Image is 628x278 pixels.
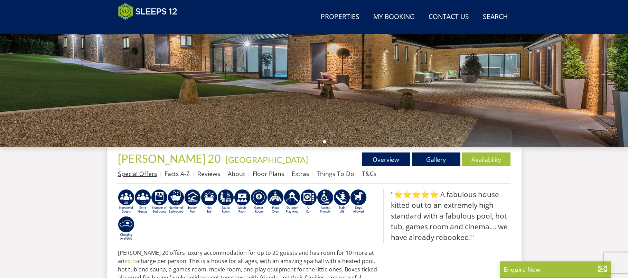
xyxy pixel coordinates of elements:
img: AD_4nXdwraYVZ2fjjsozJ3MSjHzNlKXAQZMDIkuwYpBVn5DeKQ0F0MOgTPfN16CdbbfyNhSuQE5uMlSrE798PV2cbmCW5jN9_... [300,189,317,214]
img: AD_4nXfvn8RXFi48Si5WD_ef5izgnipSIXhRnV2E_jgdafhtv5bNmI08a5B0Z5Dh6wygAtJ5Dbjjt2cCuRgwHFAEvQBwYj91q... [168,189,184,214]
img: AD_4nXcLqu7mHUlbleRlt8iu7kfgD4c5vuY3as6GS2DgJT-pw8nhcZXGoB4_W80monpGRtkoSxUHjxYl0H8gUZYdyx3eTSZ87... [267,189,284,214]
a: [PERSON_NAME] 20 [118,152,223,165]
img: Sleeps 12 [118,3,177,20]
a: extra [124,257,138,265]
img: AD_4nXfBB-ai4Qu4M4YLeywR79h0kb0ot0HR5fA9y3gB-2-pf03FHuFJLIO9f-aLu5gyWktcCvHg-Z6IsqQ_BjCFlXqZYLf2f... [118,189,134,214]
a: Extras [292,169,309,178]
a: Overview [362,152,410,166]
span: [PERSON_NAME] 20 [118,152,221,165]
img: AD_4nXei2dp4L7_L8OvME76Xy1PUX32_NMHbHVSts-g-ZAVb8bILrMcUKZI2vRNdEqfWP017x6NFeUMZMqnp0JYknAB97-jDN... [184,189,201,214]
a: Gallery [412,152,460,166]
a: [GEOGRAPHIC_DATA] [226,155,308,165]
a: Facts A-Z [165,169,190,178]
a: Search [480,9,510,25]
img: AD_4nXf40JzOIxHWtlaOnCYcYOQXG5fBIDqTrgsKVN4W2UXluGrOX8LITqZiJBGHdjxZbjxwkDOH3sQjEwDbaS5MkP4cUzOgO... [134,189,151,214]
a: Properties [318,9,362,25]
img: AD_4nXdjbGEeivCGLLmyT_JEP7bTfXsjgyLfnLszUAQeQ4RcokDYHVBt5R8-zTDbAVICNoGv1Dwc3nsbUb1qR6CAkrbZUeZBN... [217,189,234,214]
img: AD_4nXe3VD57-M2p5iq4fHgs6WJFzKj8B0b3RcPFe5LKK9rgeZlFmFoaMJPsJOOJzc7Q6RMFEqsjIZ5qfEJu1txG3QLmI_2ZW... [317,189,334,214]
img: AD_4nXeNuZ_RiRi883_nkolMQv9HCerd22NI0v1hHLGItzVV83AiNu4h--QJwUvANPnw_Sp7q9QsgAklTwjKkl_lqMaKwvT9Z... [334,189,350,214]
img: AD_4nXdrZMsjcYNLGsKuA84hRzvIbesVCpXJ0qqnwZoX5ch9Zjv73tWe4fnFRs2gJ9dSiUubhZXckSJX_mqrZBmYExREIfryF... [251,189,267,214]
img: AD_4nXcMx2CE34V8zJUSEa4yj9Pppk-n32tBXeIdXm2A2oX1xZoj8zz1pCuMiQujsiKLZDhbHnQsaZvA37aEfuFKITYDwIrZv... [234,189,251,214]
a: Availability [462,152,510,166]
img: AD_4nXe7_8LrJK20fD9VNWAdfykBvHkWcczWBt5QOadXbvIwJqtaRaRf-iI0SeDpMmH1MdC9T1Vy22FMXzzjMAvSuTB5cJ7z5... [350,189,367,214]
a: T&Cs [362,169,376,178]
a: Things To Do [317,169,354,178]
img: AD_4nXfZxIz6BQB9SA1qRR_TR-5tIV0ZeFY52bfSYUXaQTY3KXVpPtuuoZT3Ql3RNthdyy4xCUoonkMKBfRi__QKbC4gcM_TO... [151,189,168,214]
img: AD_4nXcpX5uDwed6-YChlrI2BYOgXwgg3aqYHOhRm0XfZB-YtQW2NrmeCr45vGAfVKUq4uWnc59ZmEsEzoF5o39EWARlT1ewO... [201,189,217,214]
a: Reviews [197,169,220,178]
p: Enquire Now [504,265,607,274]
span: - [223,155,308,165]
iframe: Customer reviews powered by Trustpilot [114,24,187,30]
a: Special Offers [118,169,157,178]
blockquote: "⭐⭐⭐⭐⭐ A fabulous house - kitted out to an extremely high standard with a fabulous pool, hot tub,... [383,189,510,243]
img: AD_4nXfjdDqPkGBf7Vpi6H87bmAUe5GYCbodrAbU4sf37YN55BCjSXGx5ZgBV7Vb9EJZsXiNVuyAiuJUB3WVt-w9eJ0vaBcHg... [284,189,300,214]
img: AD_4nXcnT2OPG21WxYUhsl9q61n1KejP7Pk9ESVM9x9VetD-X_UXXoxAKaMRZGYNcSGiAsmGyKm0QlThER1osyFXNLmuYOVBV... [118,216,134,241]
a: Floor Plans [253,169,284,178]
a: My Booking [371,9,418,25]
a: About [228,169,245,178]
a: Contact Us [426,9,472,25]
